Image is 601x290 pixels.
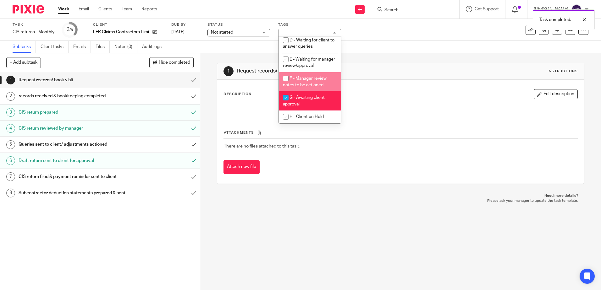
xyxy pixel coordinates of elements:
a: Files [96,41,110,53]
button: + Add subtask [6,57,41,68]
p: Task completed. [539,17,571,23]
h1: Subcontractor deduction statements prepared & sent [19,188,127,198]
a: Notes (0) [114,41,137,53]
label: Client [93,22,163,27]
p: Please ask your manager to update the task template. [223,198,578,203]
div: 1 [6,76,15,84]
div: CIS returns - Monthly [13,29,54,35]
span: D - Waiting for client to answer queries [283,38,334,49]
a: Reports [141,6,157,12]
p: Need more details? [223,193,578,198]
span: G - Awaiting client approval [283,95,325,106]
h1: CIS return prepared [19,108,127,117]
div: 8 [6,189,15,197]
span: Hide completed [159,60,190,65]
img: svg%3E [571,4,582,14]
h1: CIS return filed & payment reminder sent to client [19,172,127,181]
img: Pixie [13,5,44,13]
div: 7 [6,172,15,181]
h1: Request records/ book visit [19,75,127,85]
button: Attach new file [223,160,260,174]
a: Team [122,6,132,12]
label: Due by [171,22,200,27]
p: LER Claims Contractors Limited [93,29,149,35]
label: Tags [278,22,341,27]
h1: CIS return reviewed by manager [19,124,127,133]
div: 1 [223,66,234,76]
button: Edit description [534,89,578,99]
div: 3 [6,108,15,117]
label: Status [207,22,270,27]
p: Description [223,92,251,97]
h1: Draft return sent to client for approval [19,156,127,165]
h1: Queries sent to client/ adjustments actioned [19,140,127,149]
a: Subtasks [13,41,36,53]
div: 3 [67,26,73,33]
h1: Request records/ book visit [237,68,414,74]
small: /8 [69,28,73,32]
span: F - Manager review notes to be actioned [283,76,327,87]
a: Clients [98,6,112,12]
div: 5 [6,140,15,149]
a: Emails [73,41,91,53]
a: Work [58,6,69,12]
h1: records received & bookkeeping completed [19,91,127,101]
div: Instructions [548,69,578,74]
span: There are no files attached to this task. [224,144,300,148]
a: Audit logs [142,41,166,53]
a: Client tasks [41,41,69,53]
div: 4 [6,124,15,133]
span: Not started [211,30,233,35]
div: 2 [6,92,15,101]
span: Attachments [224,131,254,134]
a: Email [79,6,89,12]
div: 6 [6,156,15,165]
label: Task [13,22,54,27]
span: [DATE] [171,30,185,34]
span: E - Waiting for manager review/approval [283,57,335,68]
span: H - Client on Hold [289,115,324,119]
button: Hide completed [149,57,194,68]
